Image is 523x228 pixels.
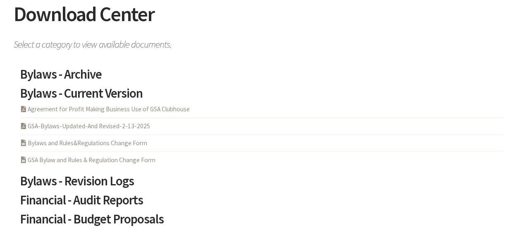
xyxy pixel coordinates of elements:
[20,68,504,87] a: Bylaws - Archive
[20,175,504,194] a: Bylaws - Revision Logs
[20,105,190,113] a: Agreement for Profit Making Business Use of GSA Clubhouse
[20,156,155,164] a: GSA Bylaw and Rules & Regulation Change Form
[14,4,510,35] h2: Download Center
[20,140,28,146] i: DOCX Word Document
[14,35,510,49] span: Select a category to view available documents.
[20,157,28,163] i: DOCX Word Document
[20,194,504,213] a: Financial - Audit Reports
[20,106,28,112] i: PDF Acrobat Document
[20,122,150,130] a: GSA-Bylaws-Updated-And Revised-2-13-2025
[20,87,504,106] a: Bylaws - Current Version
[20,123,28,129] i: PDF Acrobat Document
[20,139,147,147] a: Bylaws and Rules&Regulations Change Form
